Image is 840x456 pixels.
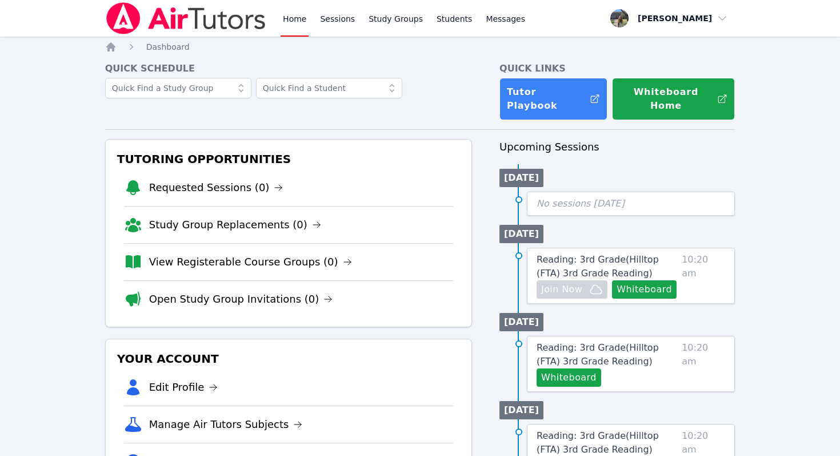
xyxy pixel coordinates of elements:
[149,291,333,307] a: Open Study Group Invitations (0)
[537,253,677,280] a: Reading: 3rd Grade(Hilltop (FTA) 3rd Grade Reading)
[486,13,525,25] span: Messages
[256,78,402,98] input: Quick Find a Student
[149,217,321,233] a: Study Group Replacements (0)
[149,417,303,433] a: Manage Air Tutors Subjects
[149,180,283,196] a: Requested Sessions (0)
[499,78,607,120] a: Tutor Playbook
[149,379,218,395] a: Edit Profile
[499,139,735,155] h3: Upcoming Sessions
[499,62,735,76] h4: Quick Links
[537,430,659,455] span: Reading: 3rd Grade ( Hilltop (FTA) 3rd Grade Reading )
[105,2,267,34] img: Air Tutors
[499,313,543,331] li: [DATE]
[146,42,190,51] span: Dashboard
[499,401,543,419] li: [DATE]
[537,254,659,279] span: Reading: 3rd Grade ( Hilltop (FTA) 3rd Grade Reading )
[612,78,735,120] button: Whiteboard Home
[149,254,352,270] a: View Registerable Course Groups (0)
[682,341,725,387] span: 10:20 am
[537,280,607,299] button: Join Now
[612,280,677,299] button: Whiteboard
[146,41,190,53] a: Dashboard
[115,149,462,169] h3: Tutoring Opportunities
[105,78,251,98] input: Quick Find a Study Group
[537,341,677,368] a: Reading: 3rd Grade(Hilltop (FTA) 3rd Grade Reading)
[105,41,735,53] nav: Breadcrumb
[499,169,543,187] li: [DATE]
[541,283,582,296] span: Join Now
[537,198,625,209] span: No sessions [DATE]
[537,342,659,367] span: Reading: 3rd Grade ( Hilltop (FTA) 3rd Grade Reading )
[115,348,462,369] h3: Your Account
[537,368,601,387] button: Whiteboard
[682,253,725,299] span: 10:20 am
[105,62,472,76] h4: Quick Schedule
[499,225,543,243] li: [DATE]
